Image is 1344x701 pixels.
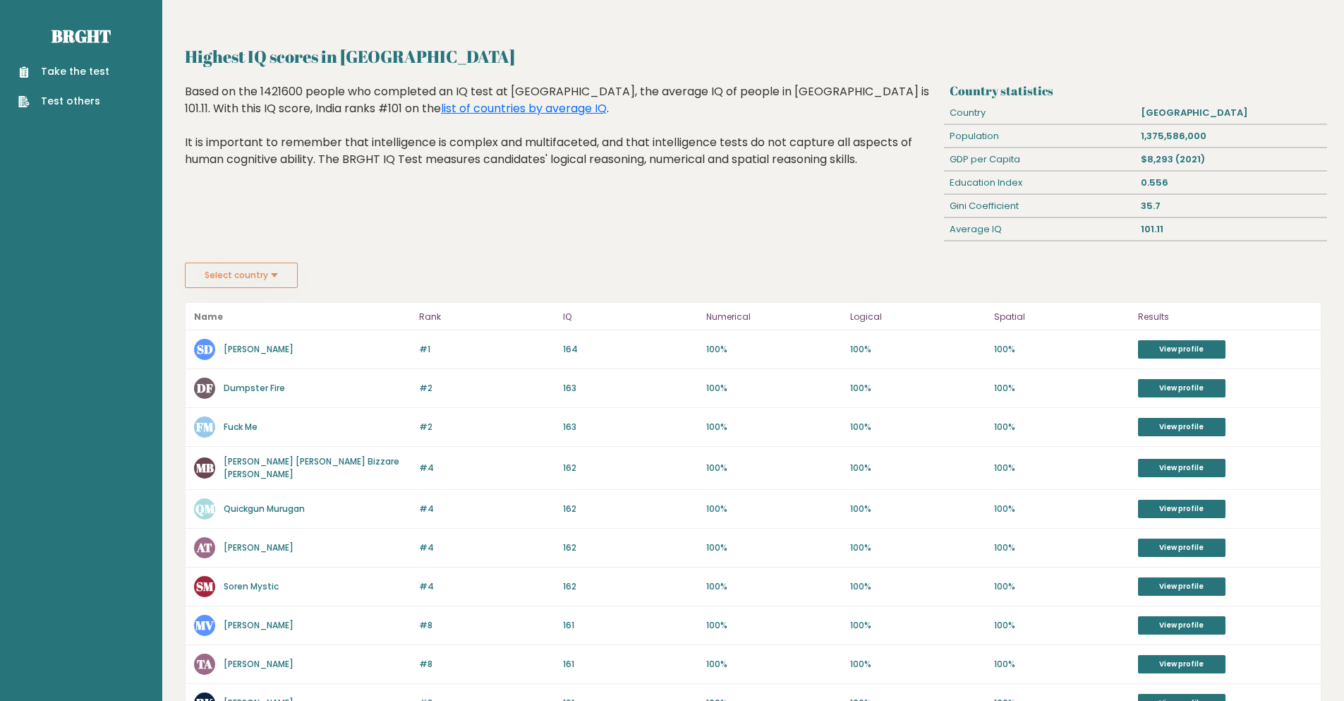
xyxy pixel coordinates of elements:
text: QM [195,501,215,517]
p: 100% [706,619,842,632]
p: 100% [706,382,842,395]
div: [GEOGRAPHIC_DATA] [1136,102,1327,124]
p: #1 [419,343,555,356]
p: #4 [419,462,555,474]
a: View profile [1138,379,1225,397]
a: Soren Mystic [224,580,279,592]
text: DF [197,380,213,396]
div: 35.7 [1136,195,1327,217]
button: Select country [185,263,298,288]
text: SM [196,578,214,594]
a: [PERSON_NAME] [PERSON_NAME] Bizzare [PERSON_NAME] [224,455,399,480]
p: 100% [706,421,842,433]
p: 100% [994,658,1130,671]
b: Name [194,311,223,323]
p: 161 [563,658,698,671]
div: GDP per Capita [944,148,1135,171]
h2: Highest IQ scores in [GEOGRAPHIC_DATA] [185,44,1321,69]
div: Based on the 1421600 people who completed an IQ test at [GEOGRAPHIC_DATA], the average IQ of peop... [185,83,939,189]
p: 162 [563,580,698,593]
a: [PERSON_NAME] [224,658,293,670]
div: Country [944,102,1135,124]
p: Spatial [994,308,1130,325]
p: 100% [706,503,842,515]
p: #4 [419,503,555,515]
a: View profile [1138,500,1225,518]
div: 0.556 [1136,172,1327,194]
a: Take the test [18,64,109,79]
a: View profile [1138,655,1225,673]
p: Logical [850,308,986,325]
p: 100% [706,462,842,474]
p: 100% [706,658,842,671]
p: 100% [850,658,986,671]
p: 100% [706,580,842,593]
a: Dumpster Fire [224,382,285,394]
p: 100% [850,462,986,474]
div: Population [944,125,1135,148]
a: View profile [1138,340,1225,359]
a: Test others [18,94,109,109]
p: 100% [994,462,1130,474]
p: 100% [850,421,986,433]
text: TA [197,656,212,672]
a: View profile [1138,577,1225,596]
p: 164 [563,343,698,356]
p: 163 [563,382,698,395]
p: #8 [419,658,555,671]
p: 100% [994,343,1130,356]
p: Numerical [706,308,842,325]
p: 100% [706,541,842,554]
a: [PERSON_NAME] [224,541,293,553]
a: View profile [1138,418,1225,436]
a: View profile [1138,459,1225,477]
div: Education Index [944,172,1135,194]
p: #4 [419,580,555,593]
p: 162 [563,503,698,515]
p: 100% [994,619,1130,632]
p: #2 [419,421,555,433]
a: Brght [52,25,111,47]
p: Results [1138,308,1312,325]
p: #4 [419,541,555,554]
p: 100% [850,503,986,515]
p: 100% [994,382,1130,395]
p: 162 [563,462,698,474]
div: 1,375,586,000 [1136,125,1327,148]
p: 161 [563,619,698,632]
a: View profile [1138,616,1225,635]
text: FM [196,419,214,435]
p: #8 [419,619,555,632]
p: 100% [994,580,1130,593]
a: Quickgun Murugan [224,503,305,515]
p: 100% [706,343,842,356]
p: 100% [850,343,986,356]
text: MB [196,460,214,476]
text: SD [197,341,213,357]
p: 100% [994,503,1130,515]
text: MV [195,617,214,633]
p: 100% [850,382,986,395]
p: 163 [563,421,698,433]
div: Average IQ [944,218,1135,241]
div: Gini Coefficient [944,195,1135,217]
div: $8,293 (2021) [1136,148,1327,171]
a: [PERSON_NAME] [224,343,293,355]
p: 100% [850,541,986,554]
h3: Country statistics [950,83,1321,98]
p: IQ [563,308,698,325]
p: 100% [994,541,1130,554]
div: 101.11 [1136,218,1327,241]
p: 100% [850,580,986,593]
a: View profile [1138,539,1225,557]
p: #2 [419,382,555,395]
p: 100% [850,619,986,632]
text: AT [196,539,212,556]
a: [PERSON_NAME] [224,619,293,631]
p: 100% [994,421,1130,433]
a: list of countries by average IQ [441,100,607,116]
p: 162 [563,541,698,554]
a: Fuck Me [224,421,258,433]
p: Rank [419,308,555,325]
